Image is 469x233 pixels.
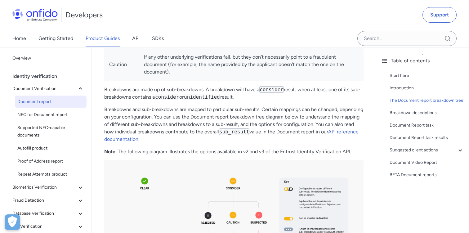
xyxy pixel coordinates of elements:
[259,86,284,93] code: consider
[12,70,89,83] div: Identity verification
[219,128,249,135] code: sub_result
[390,109,464,117] a: Breakdown descriptions
[17,98,84,105] span: Document report
[152,30,164,47] a: SDKs
[422,7,457,23] a: Support
[390,159,464,166] a: Document Video Report
[12,30,26,47] a: Home
[104,106,364,143] p: Breakdowns and sub-breakdowns are mapped to particular sub-results. Certain mappings can be chang...
[15,168,87,181] a: Repeat Attempts product
[15,155,87,168] a: Proof of Address report
[12,55,84,62] span: Overview
[12,197,77,204] span: Fraud Detection
[17,124,84,139] span: Supported NFC-capable documents
[132,30,140,47] a: API
[139,48,364,81] td: If any other underlying verifications fail, but they don't necessarily point to a fraudulent docu...
[390,97,464,104] a: The Document report breakdown tree
[357,31,457,46] input: Onfido search input field
[12,9,58,21] img: Onfido Logo
[15,142,87,155] a: Autofill product
[12,210,77,217] span: Database Verification
[104,129,359,142] a: API reference documentation
[38,30,73,47] a: Getting Started
[17,111,84,119] span: NFC for Document report
[184,94,220,100] code: unidentified
[10,83,87,95] button: Document Verification
[10,194,87,207] button: Fraud Detection
[12,184,77,191] span: Biometrics Verification
[390,72,464,79] a: Start here
[5,214,20,230] button: Open Preferences
[155,94,179,100] code: consider
[390,84,464,92] a: Introduction
[15,122,87,141] a: Supported NFC-capable documents
[104,148,364,155] p: : The following diagram illustrates the options available in v2 and v3 of the Entrust Identity Ve...
[15,96,87,108] a: Document report
[17,145,84,152] span: Autofill product
[104,48,139,81] td: Caution
[86,30,120,47] a: Product Guides
[15,109,87,121] a: NFC for Document report
[10,220,87,233] button: eID Verification
[390,171,464,179] a: BETA Document reports
[104,86,364,101] p: Breakdowns are made up of sub-breakdowns. A breakdown will have a result when at least one of its...
[5,214,20,230] div: Cookie Preferences
[65,10,103,20] h1: Developers
[17,158,84,165] span: Proof of Address report
[17,171,84,178] span: Repeat Attempts product
[10,52,87,65] a: Overview
[390,122,464,129] a: Document Report task
[10,207,87,220] button: Database Verification
[381,57,464,65] div: Table of contents
[104,149,115,155] strong: Note
[12,85,77,92] span: Document Verification
[12,223,77,230] span: eID Verification
[10,181,87,194] button: Biometrics Verification
[390,134,464,141] a: Document Report task results
[390,146,464,154] a: Suggested client actions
